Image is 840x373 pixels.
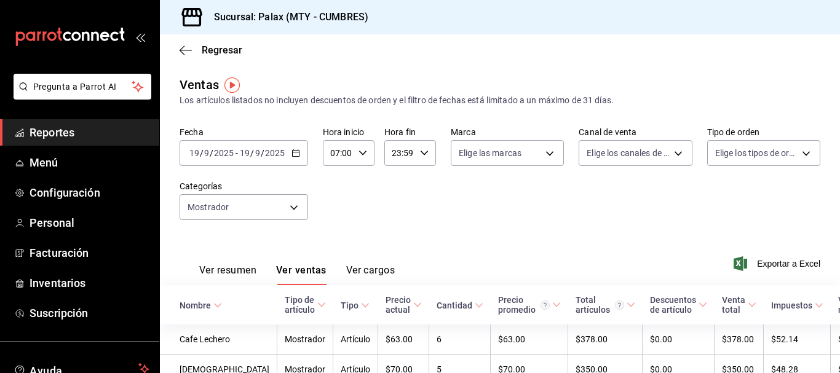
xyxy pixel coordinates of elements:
div: Venta total [722,295,745,315]
td: $63.00 [491,324,568,355]
label: Fecha [180,128,308,136]
span: Tipo [341,300,370,310]
span: Suscripción [30,305,149,321]
span: Descuentos de artículo [650,295,707,315]
img: Tooltip marker [224,77,240,93]
label: Hora inicio [323,128,374,136]
span: Precio promedio [498,295,561,315]
td: $378.00 [715,324,764,355]
label: Hora fin [384,128,436,136]
h3: Sucursal: Palax (MTY - CUMBRES) [204,10,368,25]
span: / [250,148,254,158]
span: Nombre [180,300,222,310]
div: Descuentos de artículo [650,295,696,315]
input: -- [204,148,210,158]
div: navigation tabs [199,264,395,285]
label: Tipo de orden [707,128,820,136]
span: Venta total [722,295,756,315]
input: -- [239,148,250,158]
input: -- [189,148,200,158]
input: ---- [213,148,234,158]
svg: Precio promedio = Total artículos / cantidad [541,300,550,310]
button: Ver ventas [276,264,327,285]
span: - [236,148,238,158]
div: Total artículos [576,295,624,315]
td: $378.00 [568,324,643,355]
td: $0.00 [643,324,715,355]
span: Inventarios [30,275,149,291]
span: Tipo de artículo [285,295,326,315]
div: Impuestos [771,300,812,310]
span: Cantidad [437,300,483,310]
a: Pregunta a Parrot AI [9,89,151,102]
div: Nombre [180,300,211,310]
button: Pregunta a Parrot AI [14,74,151,100]
td: Mostrador [277,324,333,355]
div: Cantidad [437,300,472,310]
td: Artículo [333,324,378,355]
span: / [261,148,264,158]
span: Facturación [30,245,149,261]
div: Ventas [180,76,219,94]
button: Regresar [180,44,242,56]
span: Configuración [30,184,149,201]
span: Pregunta a Parrot AI [33,80,132,93]
label: Categorías [180,182,308,190]
div: Precio actual [386,295,411,315]
span: Personal [30,214,149,231]
span: Elige las marcas [459,147,521,159]
span: Regresar [202,44,242,56]
span: / [200,148,204,158]
span: Menú [30,154,149,171]
td: $63.00 [378,324,429,355]
input: -- [255,148,261,158]
svg: El total artículos considera cambios de precios en los artículos así como costos adicionales por ... [615,300,624,310]
input: ---- [264,148,285,158]
button: Ver cargos [346,264,395,285]
button: open_drawer_menu [135,32,145,42]
span: Total artículos [576,295,635,315]
span: Reportes [30,124,149,141]
span: Mostrador [188,201,229,213]
td: Cafe Lechero [160,324,277,355]
td: 6 [429,324,491,355]
span: Elige los tipos de orden [715,147,798,159]
td: $52.14 [764,324,831,355]
div: Precio promedio [498,295,550,315]
div: Los artículos listados no incluyen descuentos de orden y el filtro de fechas está limitado a un m... [180,94,820,107]
div: Tipo [341,300,359,310]
div: Tipo de artículo [285,295,315,315]
label: Marca [451,128,564,136]
span: Precio actual [386,295,422,315]
button: Ver resumen [199,264,256,285]
label: Canal de venta [579,128,692,136]
span: Impuestos [771,300,823,310]
span: Elige los canales de venta [587,147,669,159]
button: Exportar a Excel [736,256,820,271]
span: / [210,148,213,158]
